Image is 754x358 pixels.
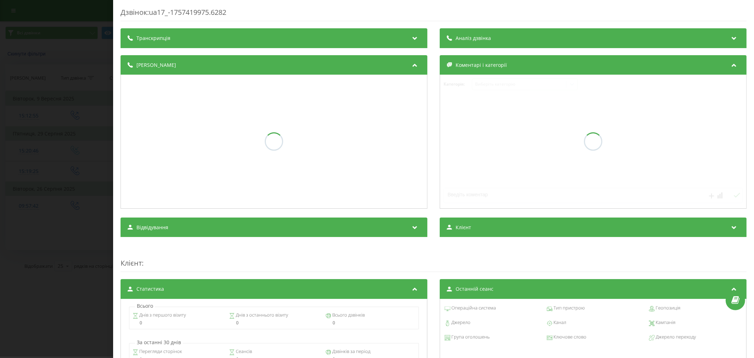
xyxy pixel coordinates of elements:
span: Всього дзвінків [331,312,365,319]
span: Кампанія [655,319,676,326]
span: Аналіз дзвінка [456,35,491,42]
div: : [121,244,747,272]
span: Відвідування [136,224,168,231]
span: Клієнт [121,258,142,268]
span: Транскрипція [136,35,170,42]
div: 0 [133,321,222,325]
span: Ключове слово [553,334,586,341]
p: Всього [135,302,155,310]
span: Канал [553,319,566,326]
span: Операційна система [450,305,496,312]
span: Тип пристрою [553,305,585,312]
span: Перегляди сторінок [138,348,182,355]
span: Сеансів [235,348,252,355]
span: Коментарі і категорії [456,62,507,69]
span: Геопозиція [655,305,680,312]
div: 0 [229,321,319,325]
span: Група оголошень [450,334,490,341]
span: [PERSON_NAME] [136,62,176,69]
span: Джерело [450,319,470,326]
span: Клієнт [456,224,471,231]
span: Днів з останнього візиту [235,312,288,319]
p: За останні 30 днів [135,339,183,346]
span: Статистика [136,285,164,293]
span: Джерело переходу [655,334,696,341]
div: Дзвінок : ua17_-1757419975.6282 [121,7,747,21]
span: Дзвінків за період [331,348,370,355]
span: Останній сеанс [456,285,493,293]
span: Днів з першого візиту [138,312,186,319]
div: 0 [326,321,415,325]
